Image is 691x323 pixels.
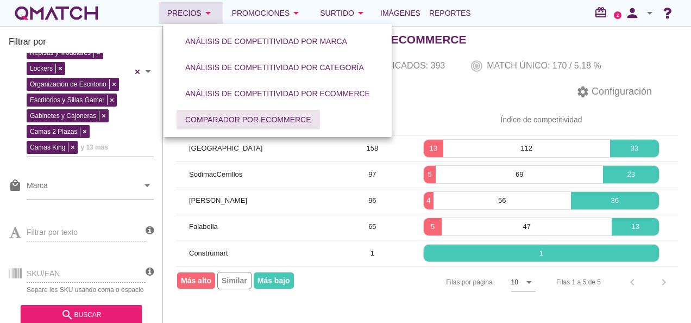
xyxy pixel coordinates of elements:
span: Gabinetes y Cajoneras [27,111,99,121]
td: 65 [340,214,405,240]
i: person [621,5,643,21]
div: buscar [29,308,133,321]
span: Falabella [189,222,218,231]
p: 33 [610,143,659,154]
div: Promociones [232,7,303,20]
div: 10 [511,277,518,287]
button: Promociones [223,2,312,24]
p: 4 [424,195,434,206]
p: 112 [443,143,610,154]
span: Camas 2 Plazas [27,127,80,136]
p: 36 [571,195,659,206]
span: Más bajo [254,272,294,289]
div: Surtido [320,7,367,20]
span: Camas King [27,142,68,152]
div: Análisis de competitividad por categoría [185,62,364,73]
p: 13 [424,143,443,154]
button: Análisis de competitividad por categoría [177,58,373,77]
i: arrow_drop_down [202,7,215,20]
span: [GEOGRAPHIC_DATA] [189,144,262,152]
div: Precios [167,7,215,20]
i: arrow_drop_down [643,7,656,20]
span: Similar [217,272,252,289]
span: Más alto [177,272,215,289]
i: filter_list [163,39,187,40]
a: Análisis de competitividad por marca [172,28,360,54]
button: Configuración [568,82,661,102]
p: 69 [436,169,603,180]
i: arrow_drop_down [523,276,536,289]
span: y 13 más [80,142,108,153]
p: 5 [424,169,436,180]
div: Filas por página [337,266,536,298]
a: Reportes [425,2,475,24]
span: Repisas y Modulares [27,48,93,58]
button: Precios [159,2,223,24]
p: 13 [612,221,659,232]
span: Reportes [429,7,471,20]
button: Análisis de competitividad por marca [177,32,356,51]
a: Imágenes [376,2,425,24]
a: Comparador por eCommerce [172,107,324,133]
th: Índice de competitividad: Not sorted. [405,105,678,135]
a: Análisis de competitividad por eCommerce [172,80,383,107]
button: Comparador por eCommerce [177,110,320,129]
i: local_mall [9,179,22,192]
a: 2 [614,11,621,19]
span: [PERSON_NAME] [189,196,247,204]
p: 23 [603,169,659,180]
span: SodimacCerrillos [189,170,242,178]
i: arrow_drop_down [354,7,367,20]
i: settings [576,85,589,98]
span: Construmart [189,249,228,257]
i: arrow_drop_down [290,7,303,20]
button: Surtido [311,2,376,24]
i: arrow_drop_down [141,179,154,192]
p: 5 [424,221,442,232]
div: Comparador por eCommerce [185,114,311,126]
text: 2 [617,13,619,17]
div: Análisis de competitividad por eCommerce [185,88,370,100]
button: Análisis de competitividad por eCommerce [177,84,379,103]
p: 56 [434,195,571,206]
span: Organización de Escritorio [27,79,109,89]
td: 1 [340,240,405,266]
i: search [61,308,74,321]
a: Análisis de competitividad por categoría [172,54,377,80]
a: white-qmatch-logo [13,2,100,24]
td: 158 [340,135,405,161]
span: Escritorios y Sillas Gamer [27,95,107,105]
span: Lockers [27,64,55,73]
p: 47 [442,221,612,232]
span: Imágenes [380,7,420,20]
h3: Filtrar por [9,35,154,53]
td: 97 [340,161,405,188]
td: 96 [340,188,405,214]
span: Configuración [589,84,652,99]
i: redeem [594,6,612,19]
div: Filas 1 a 5 de 5 [556,277,601,287]
p: 1 [424,248,659,259]
div: Análisis de competitividad por marca [185,36,347,47]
